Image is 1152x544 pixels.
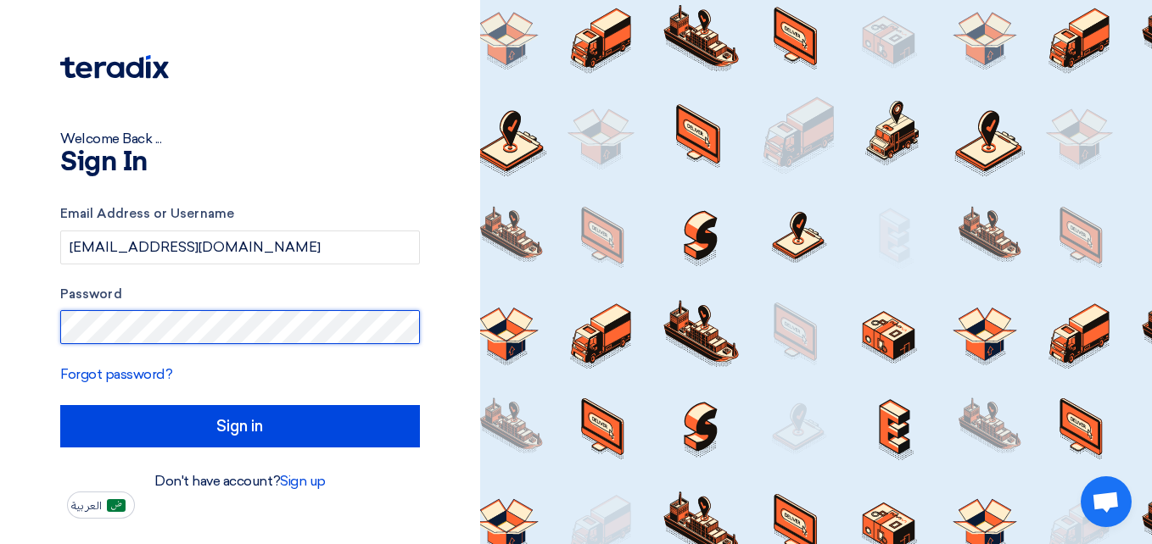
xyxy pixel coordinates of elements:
[60,55,169,79] img: Teradix logo
[60,366,172,382] a: Forgot password?
[71,500,102,512] span: العربية
[60,471,420,491] div: Don't have account?
[60,285,420,304] label: Password
[60,204,420,224] label: Email Address or Username
[60,405,420,447] input: Sign in
[67,491,135,519] button: العربية
[60,149,420,176] h1: Sign In
[60,230,420,264] input: Enter your business email or username
[1081,476,1132,527] div: Open chat
[280,473,326,489] a: Sign up
[107,499,126,512] img: ar-AR.png
[60,129,420,149] div: Welcome Back ...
